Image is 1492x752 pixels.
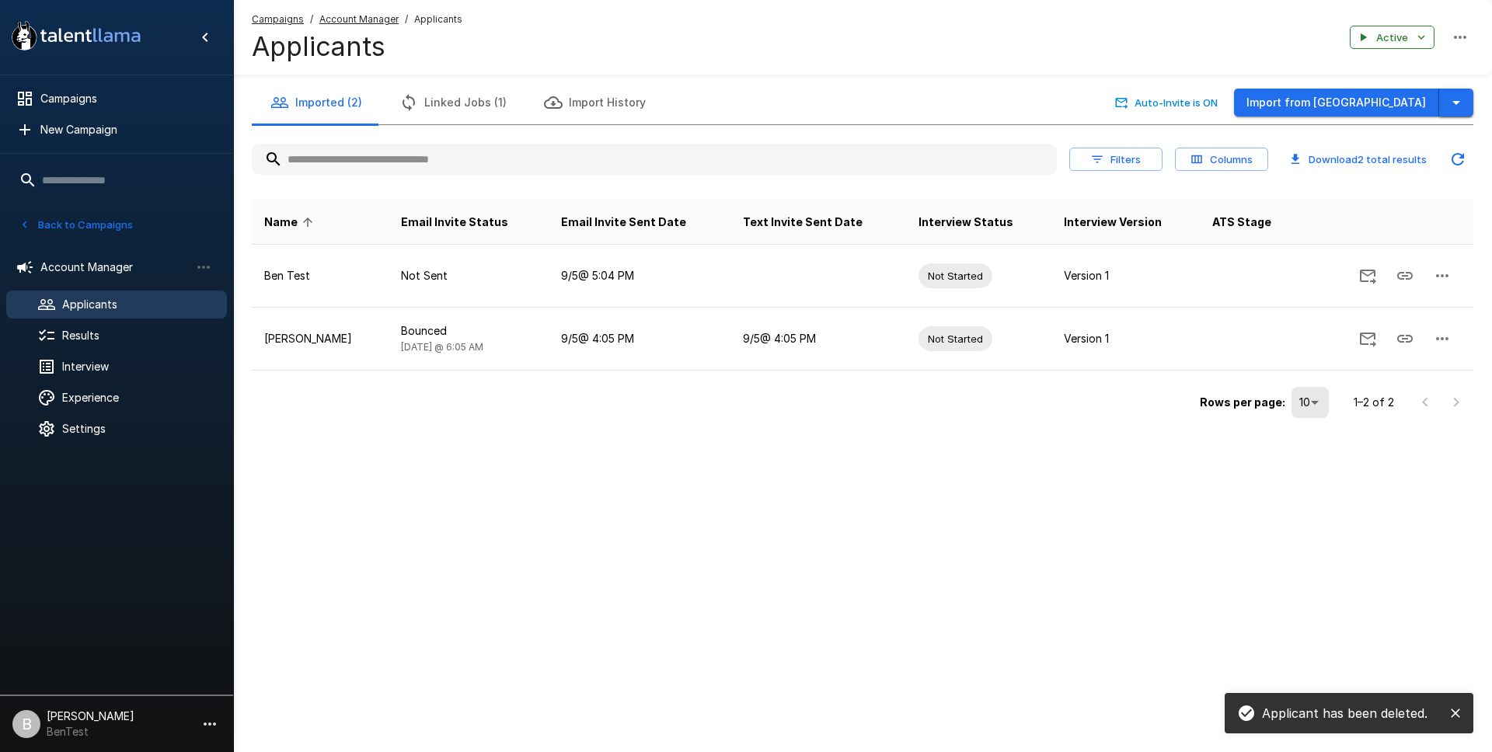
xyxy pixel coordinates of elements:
p: Version 1 [1064,331,1188,346]
span: / [310,12,313,27]
div: 10 [1292,387,1329,418]
button: Active [1350,26,1434,50]
span: Not Started [919,269,992,284]
button: Import History [525,81,664,124]
p: [PERSON_NAME] [264,331,376,346]
span: Interview Version [1064,213,1162,232]
button: Linked Jobs (1) [381,81,525,124]
p: Version 1 [1064,268,1188,284]
button: Filters [1069,148,1163,172]
span: Copy Interview Link [1386,331,1424,344]
span: Copy Interview Link [1386,268,1424,281]
span: Email Invite Sent Date [561,213,686,232]
span: Email Invite Status [401,213,508,232]
u: Campaigns [252,13,304,25]
p: 1–2 of 2 [1354,395,1394,410]
span: Send Invitation [1349,331,1386,344]
td: 9/5 @ 4:05 PM [549,308,730,371]
td: 9/5 @ 4:05 PM [730,308,906,371]
button: Imported (2) [252,81,381,124]
span: Interview Status [919,213,1013,232]
span: / [405,12,408,27]
span: ATS Stage [1212,213,1271,232]
span: [DATE] @ 6:05 AM [401,341,483,353]
button: Columns [1175,148,1268,172]
span: Applicants [414,12,462,27]
button: Auto-Invite is ON [1112,91,1222,115]
h4: Applicants [252,30,462,63]
span: Not Started [919,332,992,346]
p: Ben Test [264,268,376,284]
p: Bounced [401,323,536,339]
span: Send Invitation [1349,268,1386,281]
button: Download2 total results [1281,148,1436,172]
span: Name [264,213,318,232]
span: Text Invite Sent Date [743,213,863,232]
u: Account Manager [319,13,399,25]
button: Import from [GEOGRAPHIC_DATA] [1234,89,1439,117]
button: Updated Today - 7:56 AM [1442,144,1473,175]
td: 9/5 @ 5:04 PM [549,245,730,308]
p: Rows per page: [1200,395,1285,410]
p: Not Sent [401,268,536,284]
